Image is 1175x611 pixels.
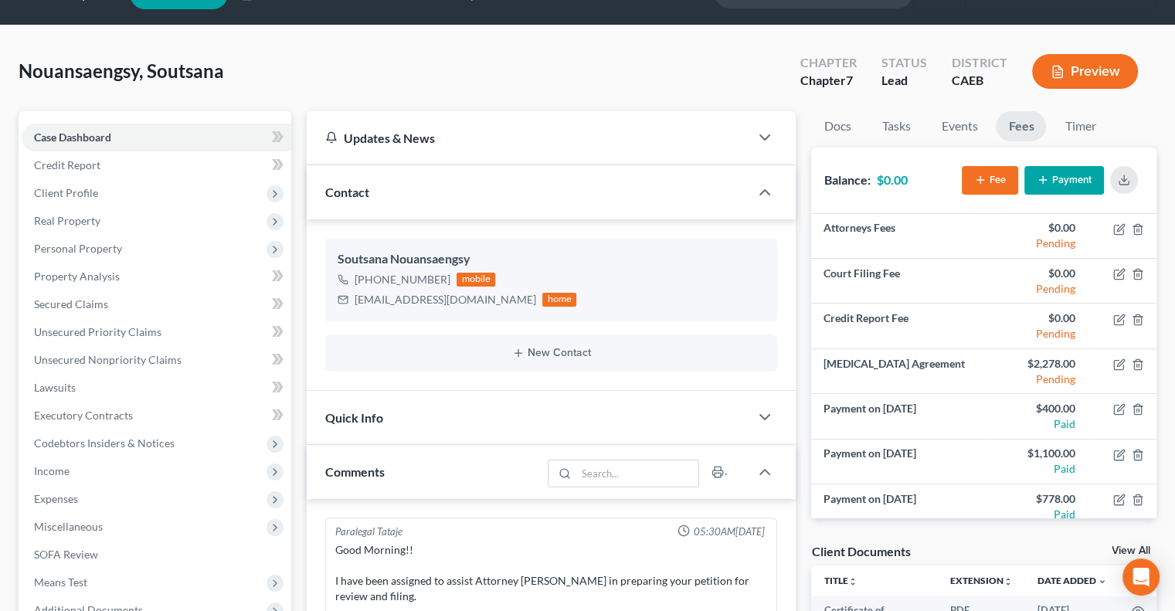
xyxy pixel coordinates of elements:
[1032,54,1138,89] button: Preview
[952,72,1007,90] div: CAEB
[34,381,76,394] span: Lawsuits
[811,439,983,484] td: Payment on [DATE]
[22,151,291,179] a: Credit Report
[962,166,1018,195] button: Fee
[997,326,1075,341] div: Pending
[22,374,291,402] a: Lawsuits
[576,460,699,487] input: Search...
[997,372,1075,387] div: Pending
[997,461,1075,477] div: Paid
[355,272,450,287] div: [PHONE_NUMBER]
[929,111,990,141] a: Events
[34,409,133,422] span: Executory Contracts
[1098,577,1107,586] i: expand_more
[34,325,161,338] span: Unsecured Priority Claims
[824,172,870,187] strong: Balance:
[881,72,927,90] div: Lead
[335,524,402,539] div: Paralegal Tataje
[811,484,983,529] td: Payment on [DATE]
[22,541,291,569] a: SOFA Review
[997,311,1075,326] div: $0.00
[34,520,103,533] span: Miscellaneous
[693,524,764,539] span: 05:30AM[DATE]
[997,356,1075,372] div: $2,278.00
[34,436,175,450] span: Codebtors Insiders & Notices
[1004,577,1013,586] i: unfold_more
[34,548,98,561] span: SOFA Review
[338,250,765,269] div: Soutsana Nouansaengsy
[846,73,853,87] span: 7
[811,304,983,348] td: Credit Report Fee
[34,492,78,505] span: Expenses
[22,290,291,318] a: Secured Claims
[876,172,907,187] strong: $0.00
[811,543,910,559] div: Client Documents
[34,186,98,199] span: Client Profile
[325,464,385,479] span: Comments
[1112,545,1150,556] a: View All
[997,491,1075,507] div: $778.00
[22,263,291,290] a: Property Analysis
[881,54,927,72] div: Status
[997,401,1075,416] div: $400.00
[325,130,731,146] div: Updates & News
[997,266,1075,281] div: $0.00
[34,242,122,255] span: Personal Property
[22,402,291,429] a: Executory Contracts
[811,348,983,393] td: [MEDICAL_DATA] Agreement
[950,575,1013,586] a: Extensionunfold_more
[22,318,291,346] a: Unsecured Priority Claims
[997,507,1075,522] div: Paid
[1122,558,1160,596] div: Open Intercom Messenger
[34,214,100,227] span: Real Property
[1052,111,1108,141] a: Timer
[800,54,857,72] div: Chapter
[811,111,863,141] a: Docs
[355,292,536,307] div: [EMAIL_ADDRESS][DOMAIN_NAME]
[19,59,224,82] span: Nouansaengsy, Soutsana
[997,416,1075,432] div: Paid
[457,273,495,287] div: mobile
[34,575,87,589] span: Means Test
[997,236,1075,251] div: Pending
[325,410,383,425] span: Quick Info
[869,111,922,141] a: Tasks
[997,446,1075,461] div: $1,100.00
[34,270,120,283] span: Property Analysis
[338,347,765,359] button: New Contact
[824,575,857,586] a: Titleunfold_more
[34,353,182,366] span: Unsecured Nonpriority Claims
[325,185,369,199] span: Contact
[952,54,1007,72] div: District
[800,72,857,90] div: Chapter
[997,281,1075,297] div: Pending
[34,158,100,171] span: Credit Report
[34,131,111,144] span: Case Dashboard
[22,124,291,151] a: Case Dashboard
[22,346,291,374] a: Unsecured Nonpriority Claims
[996,111,1046,141] a: Fees
[542,293,576,307] div: home
[34,464,70,477] span: Income
[811,259,983,304] td: Court Filing Fee
[997,220,1075,236] div: $0.00
[34,297,108,311] span: Secured Claims
[1024,166,1104,195] button: Payment
[811,214,983,259] td: Attorneys Fees
[847,577,857,586] i: unfold_more
[811,394,983,439] td: Payment on [DATE]
[1037,575,1107,586] a: Date Added expand_more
